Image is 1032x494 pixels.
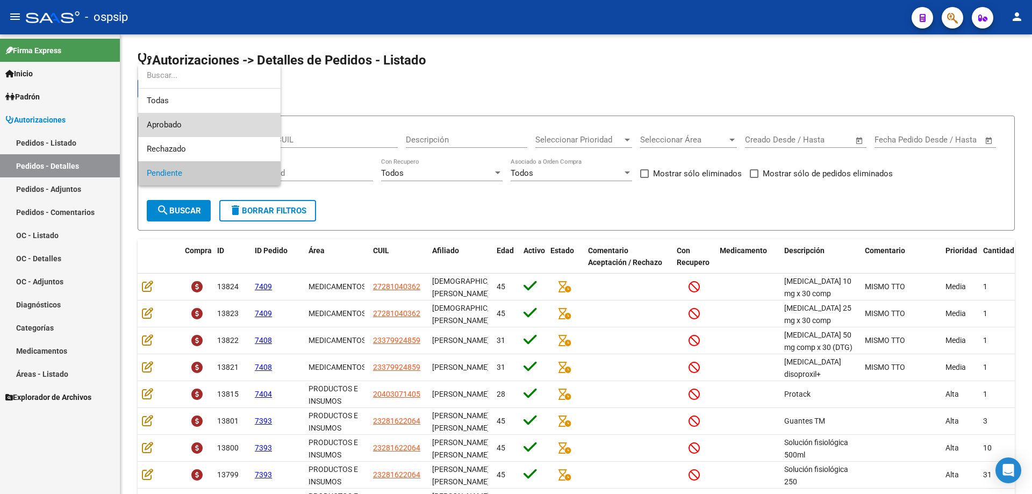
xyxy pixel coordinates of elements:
div: Open Intercom Messenger [995,457,1021,483]
span: Todas [147,89,272,113]
input: dropdown search [138,63,281,88]
span: Aprobado [147,120,182,130]
span: Pendiente [147,168,182,178]
span: Rechazado [147,144,186,154]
